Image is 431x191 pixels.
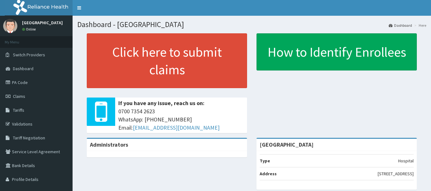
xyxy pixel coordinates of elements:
span: Tariffs [13,107,24,113]
strong: [GEOGRAPHIC_DATA] [260,141,314,148]
a: [EMAIL_ADDRESS][DOMAIN_NAME] [133,124,220,131]
span: Switch Providers [13,52,45,58]
span: Claims [13,93,25,99]
p: [GEOGRAPHIC_DATA] [22,20,63,25]
a: Dashboard [389,23,412,28]
b: Administrators [90,141,128,148]
b: If you have any issue, reach us on: [118,99,204,107]
span: Tariff Negotiation [13,135,45,141]
span: Dashboard [13,66,33,71]
a: How to Identify Enrollees [257,33,417,70]
p: Hospital [398,158,414,164]
img: User Image [3,19,17,33]
b: Type [260,158,270,164]
p: [STREET_ADDRESS] [378,171,414,177]
b: Address [260,171,277,177]
span: 0700 7354 2623 WhatsApp: [PHONE_NUMBER] Email: [118,107,244,132]
a: Click here to submit claims [87,33,247,88]
a: Online [22,27,37,31]
li: Here [413,23,426,28]
h1: Dashboard - [GEOGRAPHIC_DATA] [77,20,426,29]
